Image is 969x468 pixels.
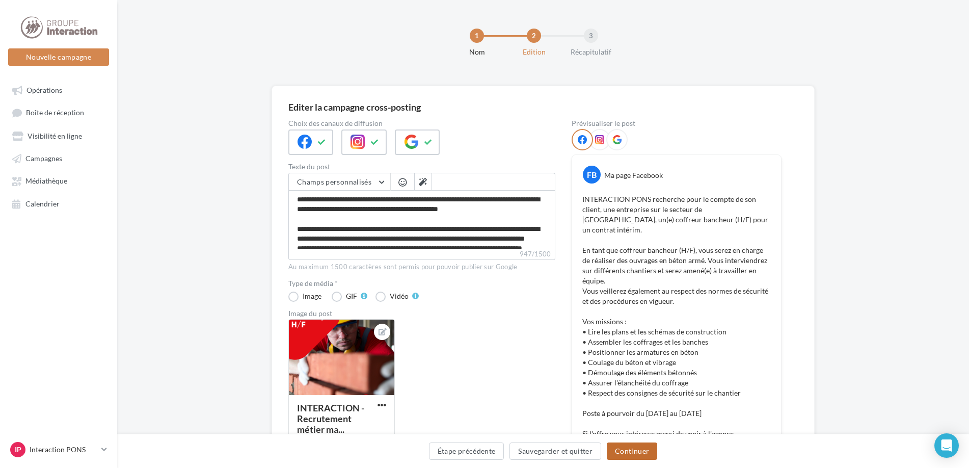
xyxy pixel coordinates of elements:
div: 2 [527,29,541,43]
label: Choix des canaux de diffusion [288,120,555,127]
a: Opérations [6,81,111,99]
div: Image [303,293,321,300]
div: FB [583,166,601,184]
a: Visibilité en ligne [6,126,111,145]
a: Calendrier [6,194,111,213]
span: Champs personnalisés [297,177,371,186]
label: 947/1500 [288,249,555,260]
div: 1 [470,29,484,43]
div: Au maximum 1500 caractères sont permis pour pouvoir publier sur Google [288,263,555,272]
label: Type de média * [288,280,555,287]
span: Calendrier [25,199,60,208]
div: Récapitulatif [558,47,624,57]
button: Nouvelle campagne [8,48,109,66]
div: 3 [584,29,598,43]
a: Campagnes [6,149,111,167]
p: Interaction PONS [30,445,97,455]
div: Vidéo [390,293,409,300]
div: Open Intercom Messenger [934,433,959,458]
button: Sauvegarder et quitter [509,443,601,460]
span: Opérations [26,86,62,94]
div: Nom [444,47,509,57]
button: Champs personnalisés [289,173,390,191]
span: Campagnes [25,154,62,163]
a: IP Interaction PONS [8,440,109,459]
div: GIF [346,293,357,300]
span: Visibilité en ligne [28,132,82,140]
div: Image du post [288,310,555,317]
a: Boîte de réception [6,103,111,122]
a: Médiathèque [6,171,111,190]
button: Étape précédente [429,443,504,460]
span: IP [15,445,21,455]
div: Ma page Facebook [604,170,663,180]
div: Prévisualiser le post [572,120,782,127]
label: Texte du post [288,163,555,170]
button: Continuer [607,443,657,460]
span: Boîte de réception [26,109,84,117]
div: Edition [501,47,567,57]
div: INTERACTION - Recrutement métier ma... [297,402,364,435]
span: Médiathèque [25,177,67,186]
div: Editer la campagne cross-posting [288,102,421,112]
